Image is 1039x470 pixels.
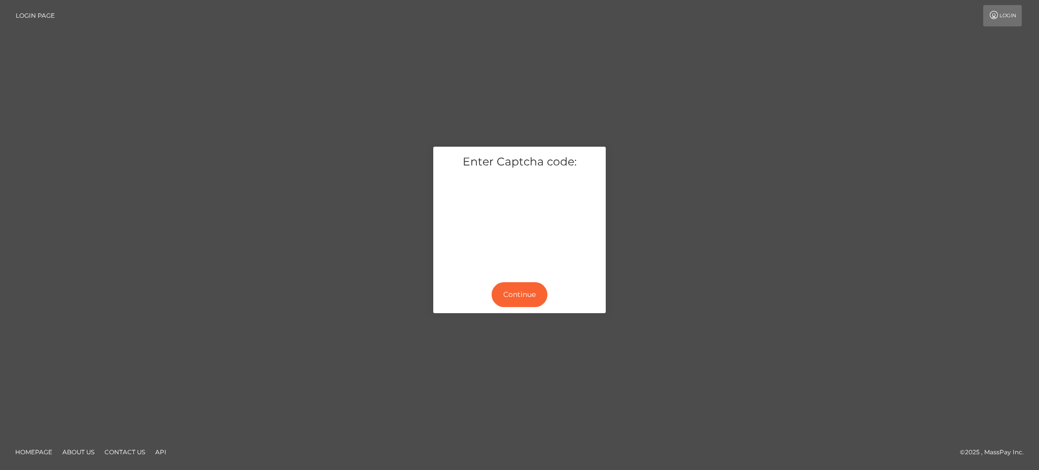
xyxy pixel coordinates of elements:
h5: Enter Captcha code: [441,154,598,170]
a: Login Page [16,5,55,26]
a: Login [983,5,1022,26]
button: Continue [492,282,547,307]
iframe: mtcaptcha [441,178,598,268]
a: Contact Us [100,444,149,460]
a: API [151,444,170,460]
a: Homepage [11,444,56,460]
a: About Us [58,444,98,460]
div: © 2025 , MassPay Inc. [960,447,1031,458]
